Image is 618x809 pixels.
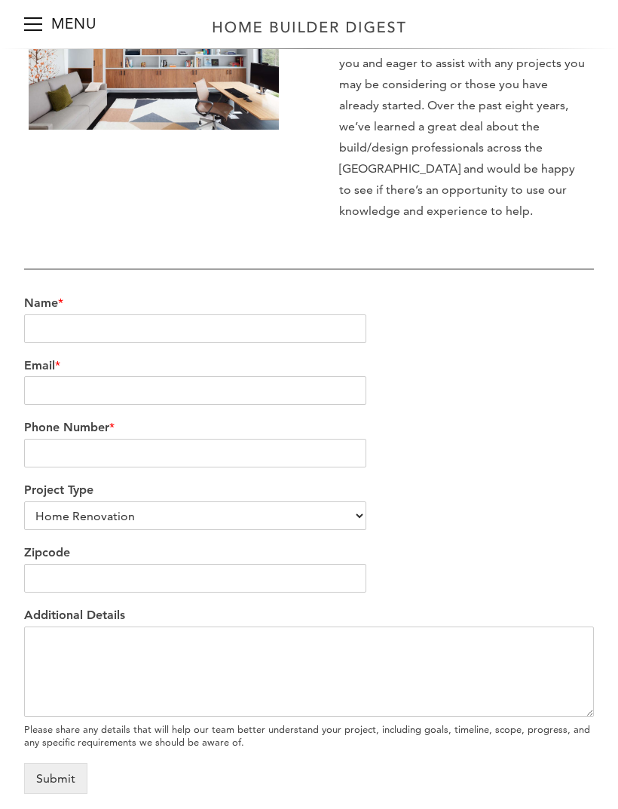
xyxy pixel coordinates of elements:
[543,734,600,791] iframe: Drift Widget Chat Controller
[24,763,87,794] button: Submit
[24,296,594,311] label: Name
[24,23,42,25] span: Menu
[206,12,413,41] img: Home Builder Digest
[339,32,589,222] p: Our team would be delighted to hear from you and eager to assist with any projects you may be con...
[24,483,594,498] label: Project Type
[24,545,594,561] label: Zipcode
[24,358,594,374] label: Email
[24,420,594,436] label: Phone Number
[24,723,594,749] div: Please share any details that will help our team better understand your project, including goals,...
[24,608,594,624] label: Additional Details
